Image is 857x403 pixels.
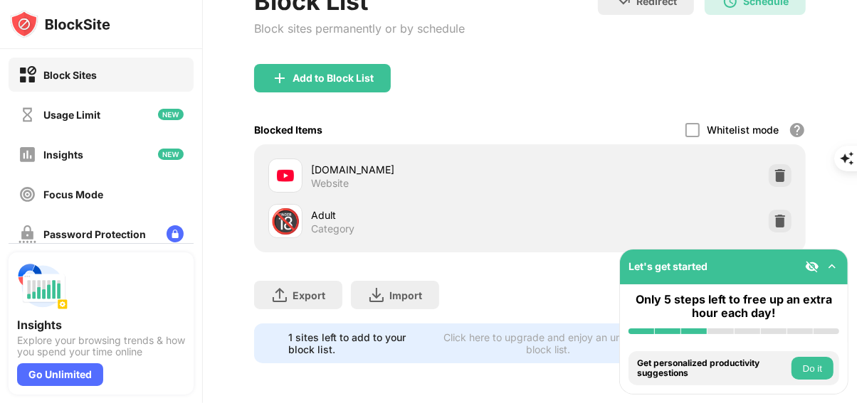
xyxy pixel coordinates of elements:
div: Only 5 steps left to free up an extra hour each day! [629,293,839,320]
div: Focus Mode [43,188,103,200]
div: Let's get started [629,260,708,272]
img: logo-blocksite.svg [10,10,110,38]
div: Explore your browsing trends & how you spend your time online [17,335,185,358]
div: Insights [43,149,83,161]
img: focus-off.svg [19,186,36,203]
img: eye-not-visible.svg [805,259,819,274]
div: Password Protection [43,228,146,240]
div: Whitelist mode [707,124,779,136]
img: time-usage-off.svg [19,106,36,124]
div: Add to Block List [293,72,374,84]
img: insights-off.svg [19,146,36,163]
div: Block Sites [43,69,97,81]
div: Adult [311,208,530,222]
div: 1 sites left to add to your block list. [288,331,431,355]
img: omni-setup-toggle.svg [825,259,839,274]
img: lock-menu.svg [167,225,184,242]
img: password-protection-off.svg [19,225,36,243]
img: new-icon.svg [158,109,184,120]
div: 🔞 [270,207,300,236]
div: Get personalized productivity suggestions [637,358,788,379]
div: [DOMAIN_NAME] [311,162,530,177]
div: Go Unlimited [17,363,103,386]
div: Export [293,289,325,301]
div: Website [311,177,349,190]
button: Do it [792,357,834,380]
img: block-on.svg [19,66,36,84]
img: favicons [277,167,294,184]
div: Category [311,222,354,235]
div: Insights [17,318,185,332]
img: new-icon.svg [158,149,184,160]
img: push-insights.svg [17,261,68,312]
div: Click here to upgrade and enjoy an unlimited block list. [439,331,657,355]
div: Block sites permanently or by schedule [254,21,465,36]
div: Blocked Items [254,124,322,136]
div: Import [389,289,422,301]
div: Usage Limit [43,109,100,121]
